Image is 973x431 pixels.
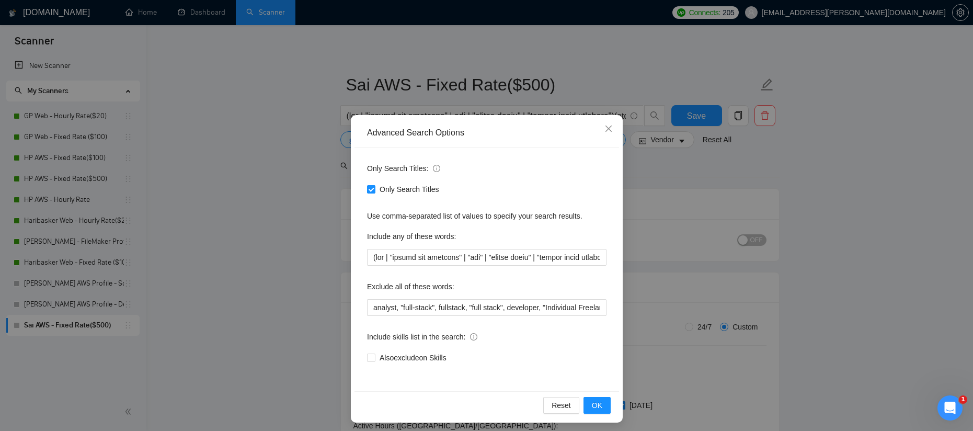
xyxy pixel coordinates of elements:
[367,210,606,222] div: Use comma-separated list of values to specify your search results.
[937,395,963,421] iframe: Intercom live chat
[367,127,606,139] div: Advanced Search Options
[433,165,440,172] span: info-circle
[367,331,477,343] span: Include skills list in the search:
[552,400,571,411] span: Reset
[959,395,967,404] span: 1
[470,333,477,341] span: info-circle
[591,400,602,411] span: OK
[375,352,451,364] span: Also exclude on Skills
[543,397,579,414] button: Reset
[375,184,443,195] span: Only Search Titles
[604,124,613,133] span: close
[583,397,610,414] button: OK
[594,115,623,143] button: Close
[367,278,454,295] label: Exclude all of these words:
[367,163,440,174] span: Only Search Titles:
[367,228,456,245] label: Include any of these words:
